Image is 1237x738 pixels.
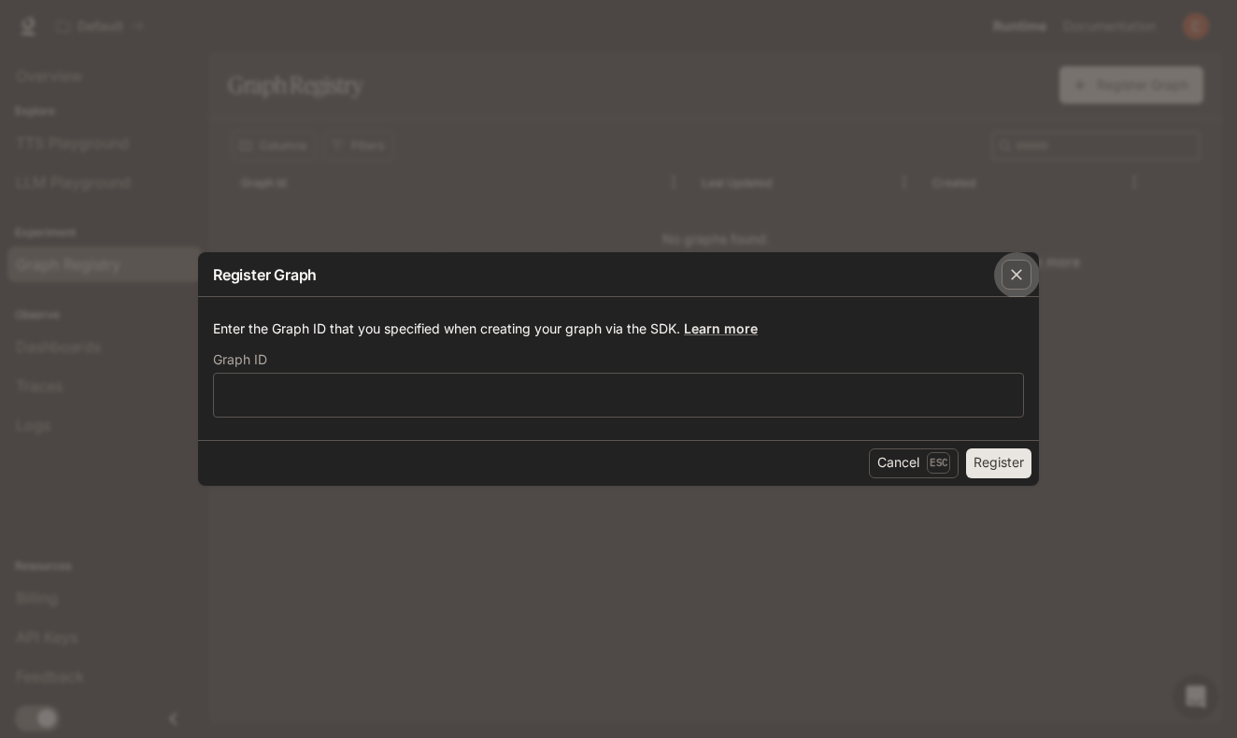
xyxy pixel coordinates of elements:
[869,448,959,478] button: CancelEsc
[213,263,317,286] p: Register Graph
[927,452,950,473] p: Esc
[684,320,758,336] a: Learn more
[213,319,1024,338] p: Enter the Graph ID that you specified when creating your graph via the SDK.
[966,448,1031,478] button: Register
[213,353,267,366] p: Graph ID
